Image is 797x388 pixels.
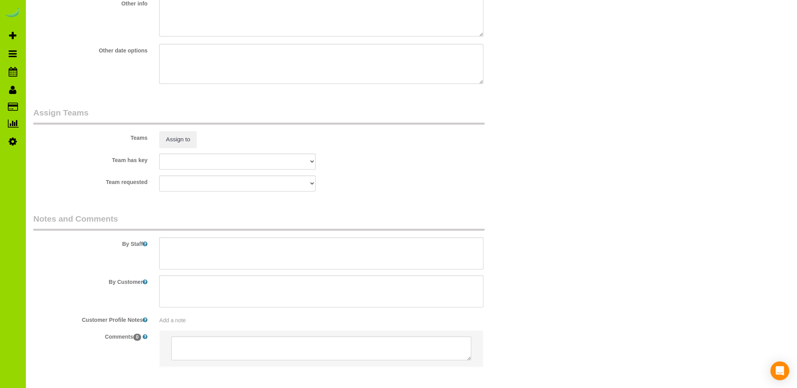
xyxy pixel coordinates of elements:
label: Customer Profile Notes [27,313,153,324]
label: By Staff [27,237,153,248]
label: Other date options [27,44,153,54]
legend: Notes and Comments [33,213,485,231]
img: Automaid Logo [5,8,20,19]
label: Team requested [27,175,153,186]
label: By Customer [27,275,153,286]
button: Assign to [159,131,197,148]
div: Open Intercom Messenger [770,361,789,380]
span: Add a note [159,317,186,323]
legend: Assign Teams [33,107,485,125]
label: Comments [27,330,153,341]
span: 0 [133,334,142,341]
label: Teams [27,131,153,142]
label: Team has key [27,153,153,164]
